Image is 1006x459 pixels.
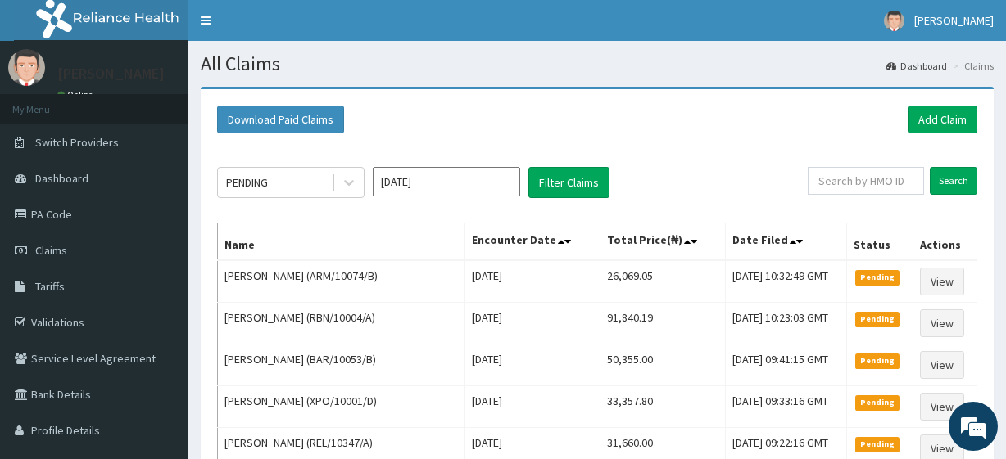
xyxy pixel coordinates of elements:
[35,279,65,294] span: Tariffs
[600,223,726,261] th: Total Price(₦)
[886,59,947,73] a: Dashboard
[218,223,465,261] th: Name
[464,303,600,344] td: [DATE]
[600,386,726,428] td: 33,357.80
[217,106,344,133] button: Download Paid Claims
[218,344,465,386] td: [PERSON_NAME] (BAR/10053/B)
[855,312,900,326] span: Pending
[930,167,977,195] input: Search
[920,268,964,295] a: View
[35,243,67,258] span: Claims
[884,11,904,31] img: User Image
[35,135,119,150] span: Switch Providers
[600,260,726,303] td: 26,069.05
[528,167,609,198] button: Filter Claims
[600,303,726,344] td: 91,840.19
[726,223,847,261] th: Date Filed
[855,395,900,410] span: Pending
[218,303,465,344] td: [PERSON_NAME] (RBN/10004/A)
[464,386,600,428] td: [DATE]
[726,260,847,303] td: [DATE] 10:32:49 GMT
[57,66,165,81] p: [PERSON_NAME]
[908,106,977,133] a: Add Claim
[464,344,600,386] td: [DATE]
[920,309,964,337] a: View
[726,386,847,428] td: [DATE] 09:33:16 GMT
[218,386,465,428] td: [PERSON_NAME] (XPO/10001/D)
[600,344,726,386] td: 50,355.00
[218,260,465,303] td: [PERSON_NAME] (ARM/10074/B)
[201,53,994,74] h1: All Claims
[726,303,847,344] td: [DATE] 10:23:03 GMT
[920,351,964,379] a: View
[35,171,88,186] span: Dashboard
[949,59,994,73] li: Claims
[913,223,977,261] th: Actions
[8,49,45,86] img: User Image
[464,260,600,303] td: [DATE]
[920,393,964,421] a: View
[855,353,900,368] span: Pending
[846,223,913,261] th: Status
[855,437,900,452] span: Pending
[226,174,268,191] div: PENDING
[855,270,900,285] span: Pending
[726,344,847,386] td: [DATE] 09:41:15 GMT
[57,89,97,101] a: Online
[914,13,994,28] span: [PERSON_NAME]
[464,223,600,261] th: Encounter Date
[808,167,924,195] input: Search by HMO ID
[373,167,520,196] input: Select Month and Year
